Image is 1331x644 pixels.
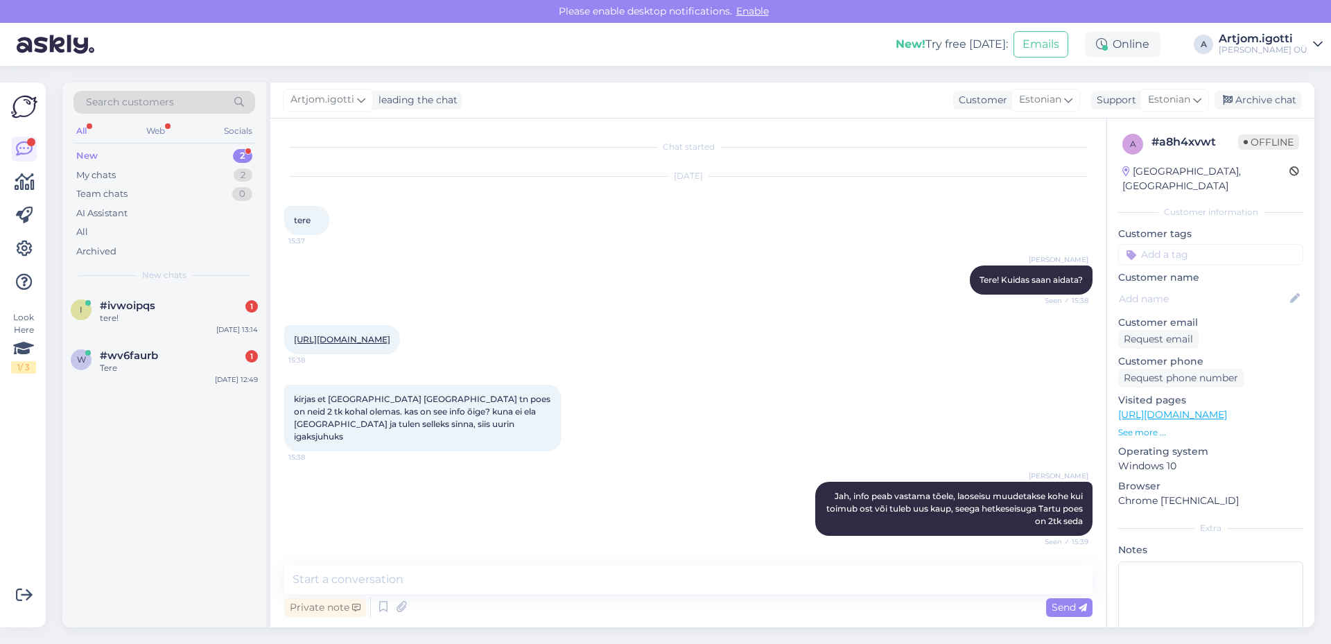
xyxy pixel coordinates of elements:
[1215,91,1302,110] div: Archive chat
[11,311,36,374] div: Look Here
[1029,254,1088,265] span: [PERSON_NAME]
[233,149,252,163] div: 2
[76,149,98,163] div: New
[245,300,258,313] div: 1
[11,94,37,120] img: Askly Logo
[1036,295,1088,306] span: Seen ✓ 15:38
[1118,408,1227,421] a: [URL][DOMAIN_NAME]
[294,215,311,225] span: tere
[100,299,155,312] span: #ivwoipqs
[1130,139,1136,149] span: a
[288,236,340,246] span: 15:37
[980,275,1083,285] span: Tere! Kuidas saan aidata?
[290,92,354,107] span: Artjom.igotti
[76,225,88,239] div: All
[1118,522,1303,534] div: Extra
[100,349,158,362] span: #wv6faurb
[11,361,36,374] div: 1 / 3
[1019,92,1061,107] span: Estonian
[1014,31,1068,58] button: Emails
[76,245,116,259] div: Archived
[76,168,116,182] div: My chats
[732,5,773,17] span: Enable
[100,362,258,374] div: Tere
[86,95,174,110] span: Search customers
[1118,270,1303,285] p: Customer name
[1122,164,1289,193] div: [GEOGRAPHIC_DATA], [GEOGRAPHIC_DATA]
[1151,134,1238,150] div: # a8h4xvwt
[76,207,128,220] div: AI Assistant
[1118,459,1303,473] p: Windows 10
[234,168,252,182] div: 2
[1036,537,1088,547] span: Seen ✓ 15:39
[1118,543,1303,557] p: Notes
[1219,33,1323,55] a: Artjom.igotti[PERSON_NAME] OÜ
[142,269,186,281] span: New chats
[1219,33,1307,44] div: Artjom.igotti
[1118,479,1303,494] p: Browser
[80,304,82,315] span: i
[1052,601,1087,613] span: Send
[245,350,258,363] div: 1
[826,491,1085,526] span: Jah, info peab vastama tõele, laoseisu muudetakse kohe kui toimub ost või tuleb uus kaup, seega h...
[1091,93,1136,107] div: Support
[77,354,86,365] span: w
[1118,426,1303,439] p: See more ...
[1118,369,1244,388] div: Request phone number
[1118,330,1199,349] div: Request email
[1118,494,1303,508] p: Chrome [TECHNICAL_ID]
[76,187,128,201] div: Team chats
[1118,444,1303,459] p: Operating system
[288,355,340,365] span: 15:38
[1085,32,1160,57] div: Online
[232,187,252,201] div: 0
[221,122,255,140] div: Socials
[216,324,258,335] div: [DATE] 13:14
[215,374,258,385] div: [DATE] 12:49
[294,334,390,345] a: [URL][DOMAIN_NAME]
[1194,35,1213,54] div: A
[1029,471,1088,481] span: [PERSON_NAME]
[1219,44,1307,55] div: [PERSON_NAME] OÜ
[73,122,89,140] div: All
[1148,92,1190,107] span: Estonian
[294,394,553,442] span: kirjas et [GEOGRAPHIC_DATA] [GEOGRAPHIC_DATA] tn poes on neid 2 tk kohal olemas. kas on see info ...
[284,170,1093,182] div: [DATE]
[896,36,1008,53] div: Try free [DATE]:
[1118,227,1303,241] p: Customer tags
[1118,244,1303,265] input: Add a tag
[373,93,458,107] div: leading the chat
[284,141,1093,153] div: Chat started
[284,598,366,617] div: Private note
[1118,206,1303,218] div: Customer information
[1118,393,1303,408] p: Visited pages
[143,122,168,140] div: Web
[1118,354,1303,369] p: Customer phone
[953,93,1007,107] div: Customer
[100,312,258,324] div: tere!
[1119,291,1287,306] input: Add name
[1238,134,1299,150] span: Offline
[288,452,340,462] span: 15:38
[1118,315,1303,330] p: Customer email
[896,37,925,51] b: New!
